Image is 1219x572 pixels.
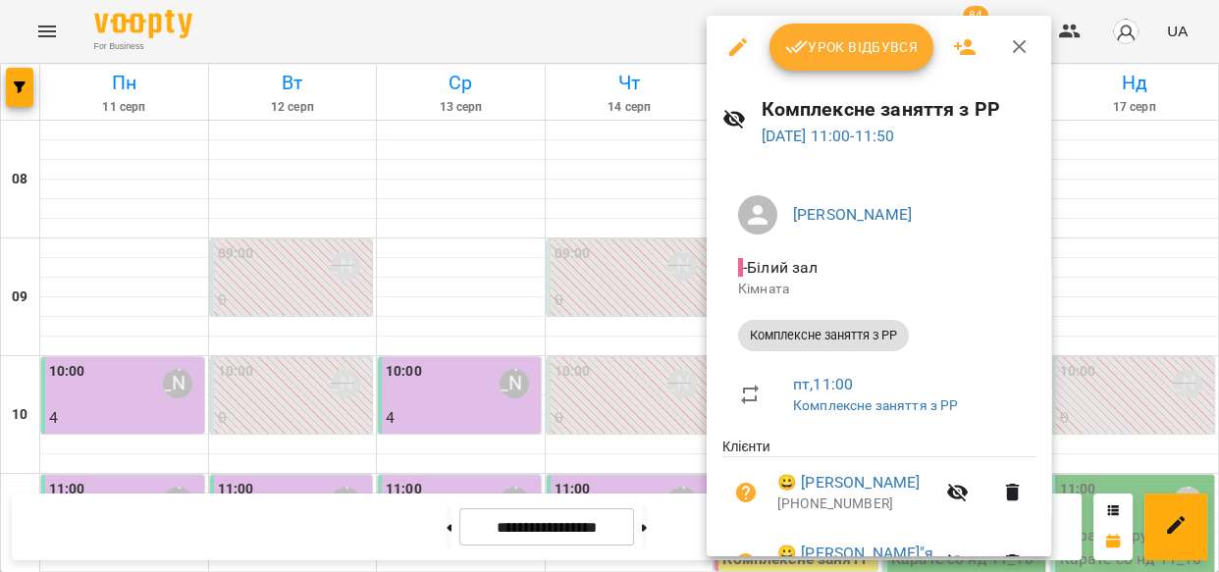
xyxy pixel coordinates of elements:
[762,94,1036,125] h6: Комплексне заняття з РР
[738,258,822,277] span: - Білий зал
[762,127,895,145] a: [DATE] 11:00-11:50
[793,397,958,413] a: Комплексне заняття з РР
[777,542,934,565] a: 😀 [PERSON_NAME]"я
[777,494,934,514] p: [PHONE_NUMBER]
[738,327,909,344] span: Комплексне заняття з РР
[722,469,769,516] button: Візит ще не сплачено. Додати оплату?
[777,471,920,494] a: 😀 [PERSON_NAME]
[785,35,919,59] span: Урок відбувся
[738,280,1020,299] p: Кімната
[769,24,934,71] button: Урок відбувся
[793,205,912,224] a: [PERSON_NAME]
[793,375,853,393] a: пт , 11:00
